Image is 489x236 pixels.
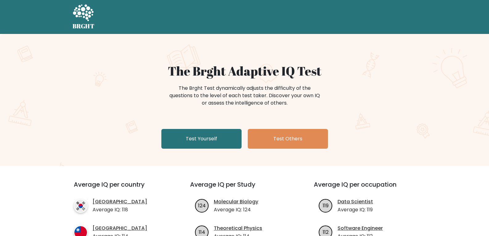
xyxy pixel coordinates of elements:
[73,23,95,30] h5: BRGHT
[73,2,95,31] a: BRGHT
[94,64,395,78] h1: The Brght Adaptive IQ Test
[214,225,262,232] a: Theoretical Physics
[323,228,329,235] text: 112
[161,129,242,149] a: Test Yourself
[314,181,423,196] h3: Average IQ per occupation
[199,228,205,235] text: 114
[338,225,383,232] a: Software Engineer
[74,181,168,196] h3: Average IQ per country
[323,202,329,209] text: 119
[214,198,258,205] a: Molecular Biology
[214,206,258,213] p: Average IQ: 124
[198,202,206,209] text: 124
[93,198,147,205] a: [GEOGRAPHIC_DATA]
[190,181,299,196] h3: Average IQ per Study
[248,129,328,149] a: Test Others
[168,85,322,107] div: The Brght Test dynamically adjusts the difficulty of the questions to the level of each test take...
[74,199,88,213] img: country
[93,225,147,232] a: [GEOGRAPHIC_DATA]
[338,198,373,205] a: Data Scientist
[93,206,147,213] p: Average IQ: 118
[338,206,373,213] p: Average IQ: 119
